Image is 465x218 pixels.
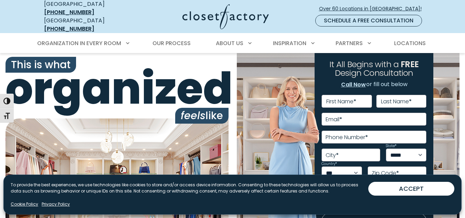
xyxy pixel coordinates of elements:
nav: Primary Menu [32,34,433,53]
span: This is what [6,57,76,73]
span: Our Process [152,39,191,47]
a: Privacy Policy [42,201,70,207]
a: Cookie Policy [11,201,38,207]
span: organized [6,67,229,111]
span: Locations [394,39,426,47]
span: Inspiration [273,39,306,47]
a: [PHONE_NUMBER] [44,25,94,33]
span: Partners [336,39,363,47]
a: Over 60 Locations in [GEOGRAPHIC_DATA]! [319,3,427,15]
span: About Us [216,39,243,47]
span: like [175,108,229,124]
i: feels [181,108,205,123]
a: [PHONE_NUMBER] [44,8,94,16]
span: Over 60 Locations in [GEOGRAPHIC_DATA]! [319,5,427,12]
p: To provide the best experiences, we use technologies like cookies to store and/or access device i... [11,182,368,194]
span: Organization in Every Room [37,39,121,47]
div: [GEOGRAPHIC_DATA] [44,17,128,33]
a: Schedule a Free Consultation [315,15,422,27]
img: Closet Factory Logo [182,4,269,29]
button: ACCEPT [368,182,454,196]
